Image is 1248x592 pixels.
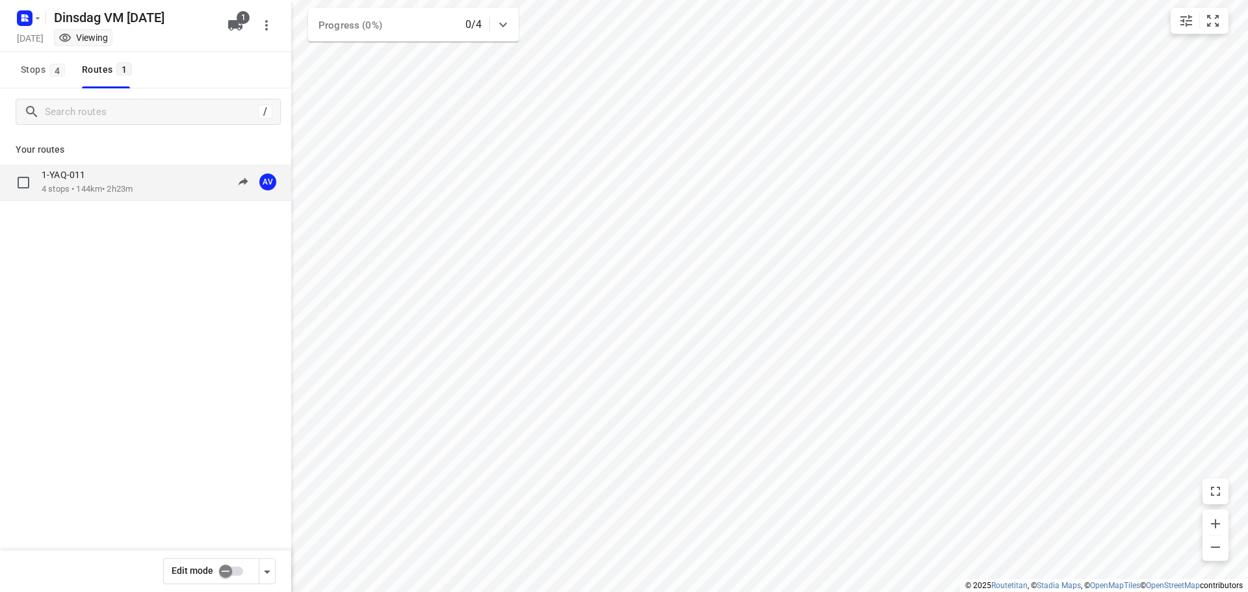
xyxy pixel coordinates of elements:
button: 1 [222,12,248,38]
button: Map settings [1173,8,1199,34]
input: Search routes [45,102,258,122]
p: Your routes [16,143,276,157]
button: Send to driver [230,169,256,195]
span: 4 [49,64,65,77]
div: Driver app settings [259,563,275,579]
span: Progress (0%) [318,19,382,31]
p: 1-YAQ-011 [42,169,93,181]
p: 4 stops • 144km • 2h23m [42,183,133,196]
span: Select [10,170,36,196]
a: Stadia Maps [1037,581,1081,590]
div: Progress (0%)0/4 [308,8,519,42]
button: Fit zoom [1200,8,1226,34]
a: Routetitan [991,581,1028,590]
li: © 2025 , © , © © contributors [965,581,1243,590]
a: OpenMapTiles [1090,581,1140,590]
p: 0/4 [465,17,482,32]
a: OpenStreetMap [1146,581,1200,590]
div: Routes [82,62,136,78]
span: Stops [21,62,69,78]
span: 1 [237,11,250,24]
span: Edit mode [172,565,213,576]
div: small contained button group [1171,8,1228,34]
div: You are currently in view mode. To make any changes, go to edit project. [58,31,108,44]
span: 1 [116,62,132,75]
div: / [258,105,272,119]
